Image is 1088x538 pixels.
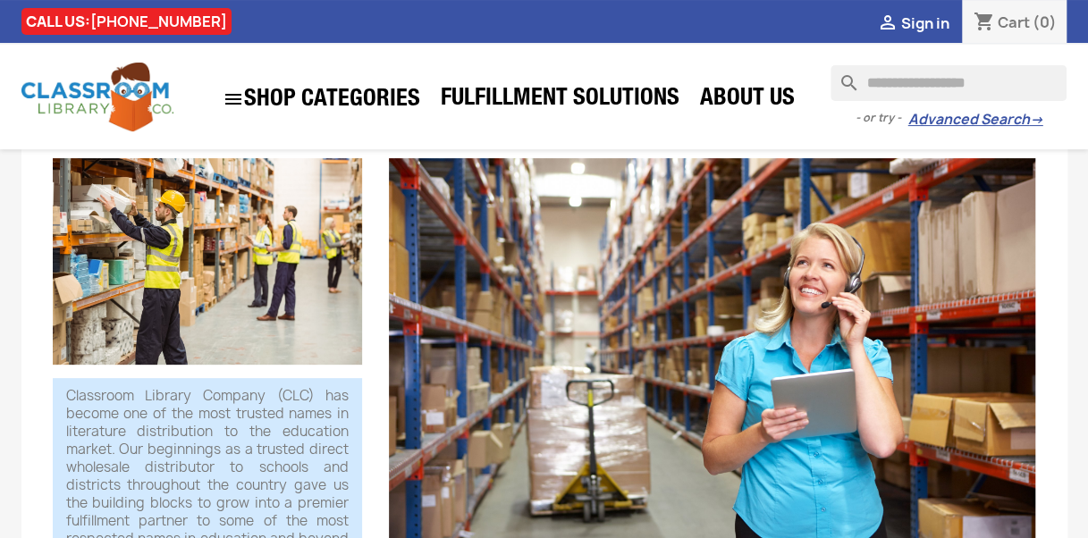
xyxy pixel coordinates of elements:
a: [PHONE_NUMBER] [90,12,227,31]
a: Fulfillment Solutions [432,82,688,118]
i:  [876,13,898,35]
a: SHOP CATEGORIES [214,80,429,119]
span: Cart [997,13,1029,32]
input: Search [831,65,1067,101]
a:  Sign in [876,13,949,33]
span: (0) [1032,13,1056,32]
span: - or try - [855,109,907,127]
img: Classroom Library Company [21,63,173,131]
i: search [831,65,852,87]
i:  [223,88,244,110]
a: About Us [691,82,804,118]
img: Classroom Library Company Distribution [53,158,363,365]
a: Advanced Search→ [907,111,1042,129]
i: shopping_cart [973,13,994,34]
span: Sign in [900,13,949,33]
span: → [1029,111,1042,129]
div: CALL US: [21,8,232,35]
